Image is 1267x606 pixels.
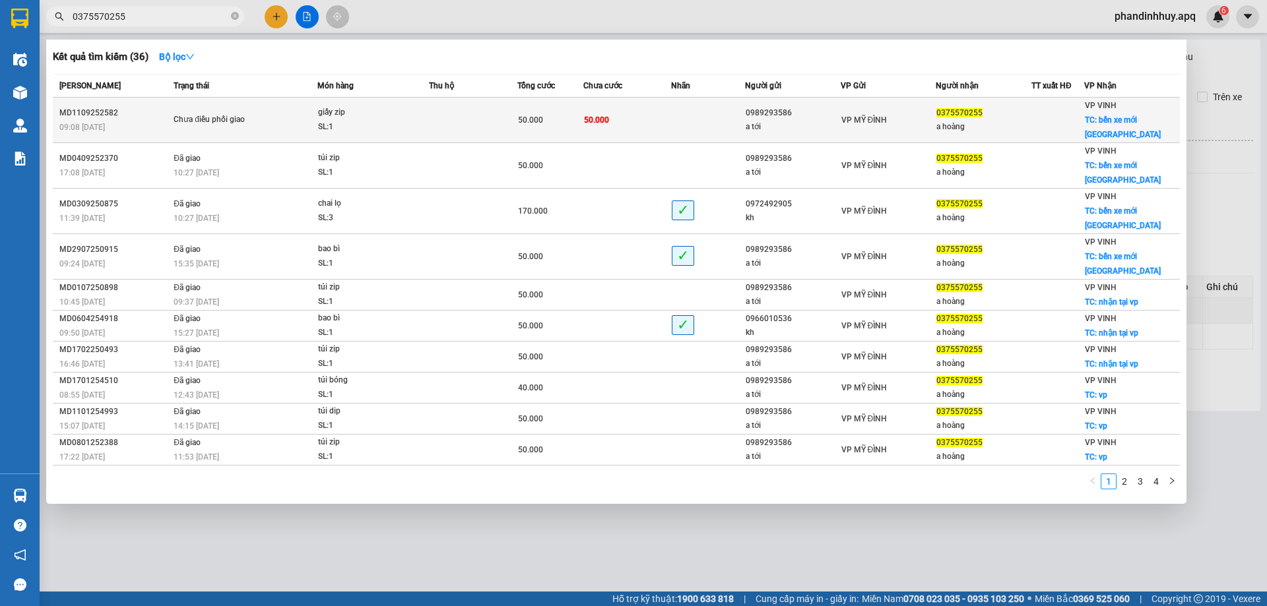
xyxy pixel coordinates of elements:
[1085,359,1138,369] span: TC: nhận tại vp
[841,161,888,170] span: VP MỸ ĐÌNH
[518,352,543,361] span: 50.000
[518,290,543,299] span: 50.000
[318,211,417,226] div: SL: 3
[1085,252,1161,276] span: TC: bến xe mới [GEOGRAPHIC_DATA]
[841,414,888,423] span: VP MỸ ĐÌNH
[59,452,105,462] span: 17:22 [DATE]
[318,435,417,450] div: túi zip
[518,206,548,216] span: 170.000
[1148,473,1164,489] li: 4
[318,151,417,166] div: túi zip
[159,51,195,62] strong: Bộ lọc
[518,115,543,125] span: 50.000
[1084,81,1117,90] span: VP Nhận
[55,12,64,21] span: search
[174,390,219,400] span: 12:43 [DATE]
[59,312,170,326] div: MD0604254918
[936,81,979,90] span: Người nhận
[1085,452,1107,462] span: TC: vp
[746,166,840,179] div: a tới
[174,328,219,338] span: 15:27 [DATE]
[1085,297,1138,307] span: TC: nhận tại vp
[59,328,105,338] span: 09:50 [DATE]
[174,81,209,90] span: Trạng thái
[1085,328,1138,338] span: TC: nhận tại vp
[746,152,840,166] div: 0989293586
[174,259,219,268] span: 15:35 [DATE]
[185,52,195,61] span: down
[59,421,105,431] span: 15:07 [DATE]
[672,246,694,266] span: ✓
[231,11,239,23] span: close-circle
[13,119,27,133] img: warehouse-icon
[746,357,840,371] div: a tới
[936,154,983,163] span: 0375570255
[59,374,170,388] div: MD1701254510
[841,321,888,330] span: VP MỸ ĐÌNH
[746,243,840,257] div: 0989293586
[1085,283,1117,292] span: VP VINH
[936,245,983,254] span: 0375570255
[746,120,840,134] div: a tới
[746,197,840,211] div: 0972492905
[518,445,543,454] span: 50.000
[318,166,417,180] div: SL: 1
[746,326,840,340] div: kh
[174,245,201,254] span: Đã giao
[13,489,27,502] img: warehouse-icon
[318,120,417,135] div: SL: 1
[1085,101,1117,110] span: VP VINH
[672,200,694,221] span: ✓
[318,326,417,340] div: SL: 1
[841,115,888,125] span: VP MỸ ĐÌNH
[841,445,888,454] span: VP MỸ ĐÌNH
[174,345,201,354] span: Đã giao
[1133,474,1148,489] a: 3
[59,390,105,400] span: 08:55 [DATE]
[1085,161,1161,185] span: TC: bến xe mới [GEOGRAPHIC_DATA]
[318,106,417,120] div: giấy zip
[841,383,888,392] span: VP MỸ ĐÌNH
[1085,473,1101,489] li: Previous Page
[174,421,219,431] span: 14:15 [DATE]
[841,252,888,261] span: VP MỸ ĐÌNH
[1117,473,1132,489] li: 2
[745,81,781,90] span: Người gửi
[1168,477,1176,485] span: right
[1085,192,1117,201] span: VP VINH
[1164,473,1180,489] li: Next Page
[936,314,983,323] span: 0375570255
[936,211,1031,225] div: a hoàng
[318,280,417,295] div: túi zip
[174,199,201,208] span: Đã giao
[148,46,205,67] button: Bộ lọcdown
[583,81,622,90] span: Chưa cước
[318,404,417,419] div: túi dip
[936,108,983,117] span: 0375570255
[59,197,170,211] div: MD0309250875
[318,373,417,388] div: túi bóng
[59,123,105,132] span: 09:08 [DATE]
[1132,473,1148,489] li: 3
[318,388,417,402] div: SL: 1
[841,206,888,216] span: VP MỸ ĐÌNH
[1085,438,1117,447] span: VP VINH
[14,578,26,591] span: message
[1085,407,1117,416] span: VP VINH
[59,405,170,419] div: MD1101254993
[746,312,840,326] div: 0966010536
[936,407,983,416] span: 0375570255
[1085,390,1107,400] span: TC: vp
[746,419,840,433] div: a tới
[174,452,219,462] span: 11:53 [DATE]
[1085,345,1117,354] span: VP VINH
[318,295,417,309] div: SL: 1
[59,81,121,90] span: [PERSON_NAME]
[746,343,840,357] div: 0989293586
[318,450,417,464] div: SL: 1
[59,297,105,307] span: 10:45 [DATE]
[318,242,417,257] div: bao bì
[174,113,273,127] div: Chưa điều phối giao
[1149,474,1163,489] a: 4
[174,297,219,307] span: 09:37 [DATE]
